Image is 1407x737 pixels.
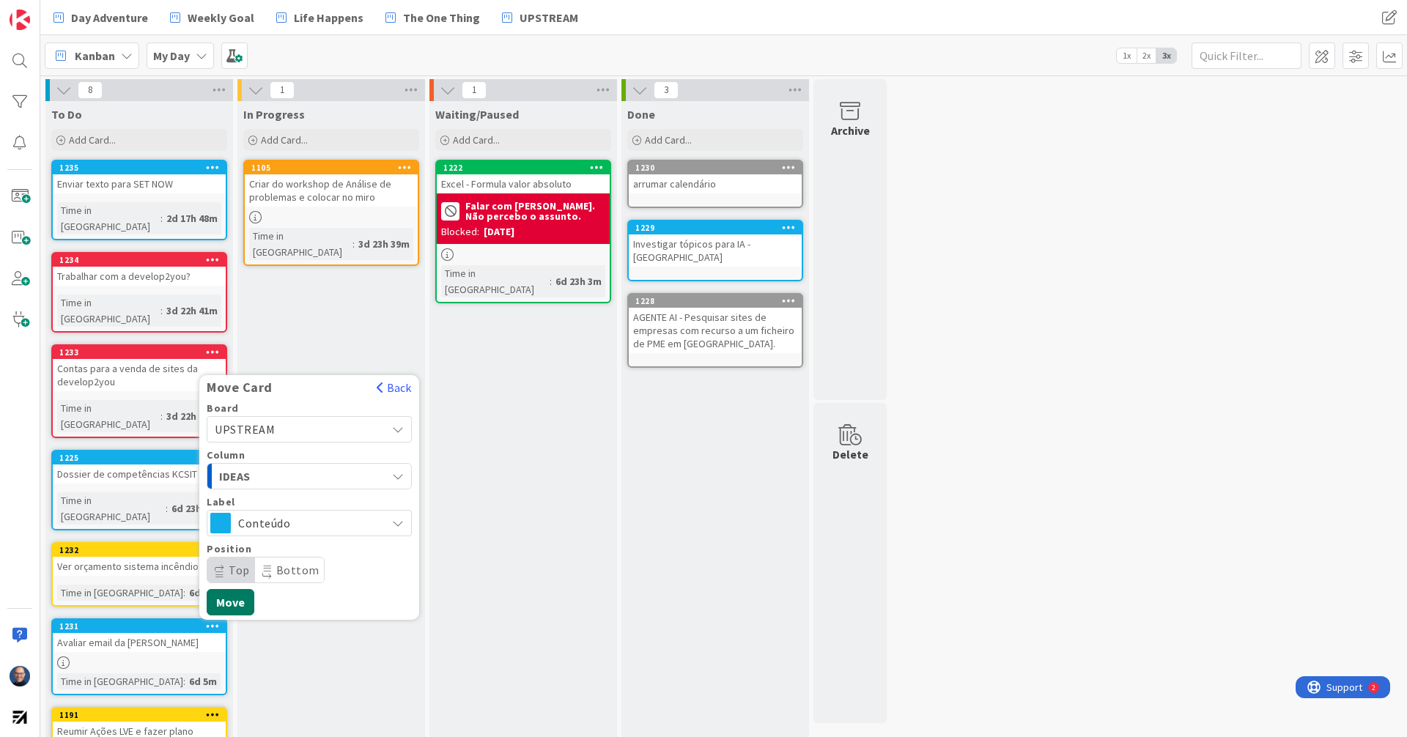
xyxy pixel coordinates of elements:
span: Add Card... [261,133,308,147]
div: 1228 [635,296,802,306]
div: Time in [GEOGRAPHIC_DATA] [249,228,352,260]
span: In Progress [243,107,305,122]
a: 1228AGENTE AI - Pesquisar sites de empresas com recurso a um ficheiro de PME em [GEOGRAPHIC_DATA]. [627,293,803,368]
div: 1191 [59,710,226,720]
div: 1231Move CardBackBoardUPSTREAMColumnIDEASLabelConteúdoPositionTopBottomMove [53,620,226,633]
span: Weekly Goal [188,9,254,26]
a: 1235Enviar texto para SET NOWTime in [GEOGRAPHIC_DATA]:2d 17h 48m [51,160,227,240]
div: 1230 [629,161,802,174]
span: 1 [270,81,295,99]
span: Move Card [199,380,280,395]
span: To Do [51,107,82,122]
span: 1 [462,81,487,99]
span: Waiting/Paused [435,107,519,122]
a: Day Adventure [45,4,157,31]
div: Archive [831,122,870,139]
div: 1230 [635,163,802,173]
div: 1235 [59,163,226,173]
a: The One Thing [377,4,489,31]
a: 1234Trabalhar com a develop2you?Time in [GEOGRAPHIC_DATA]:3d 22h 41m [51,252,227,333]
a: 1225Dossier de competências KCSITTime in [GEOGRAPHIC_DATA]:6d 23h 2m [51,450,227,530]
div: 1225 [53,451,226,464]
div: Time in [GEOGRAPHIC_DATA] [57,202,160,234]
span: Position [207,544,251,554]
a: Life Happens [267,4,372,31]
div: 1234Trabalhar com a develop2you? [53,253,226,286]
div: 1228AGENTE AI - Pesquisar sites de empresas com recurso a um ficheiro de PME em [GEOGRAPHIC_DATA]. [629,295,802,353]
div: 1235Enviar texto para SET NOW [53,161,226,193]
div: [DATE] [484,224,514,240]
a: 1232Ver orçamento sistema incêndioTime in [GEOGRAPHIC_DATA]:6d 4m [51,542,227,607]
div: 1222 [437,161,610,174]
div: 1233 [53,346,226,359]
div: Criar do workshop de Análise de problemas e colocar no miro [245,174,418,207]
span: Top [229,563,250,577]
div: Time in [GEOGRAPHIC_DATA] [57,673,183,689]
span: The One Thing [403,9,480,26]
div: Time in [GEOGRAPHIC_DATA] [57,492,166,525]
img: avatar [10,707,30,727]
div: 1231 [59,621,226,632]
button: Back [376,379,412,396]
span: 3x [1156,48,1176,63]
span: Support [31,2,67,20]
span: : [166,500,168,516]
span: 1x [1117,48,1137,63]
div: 1229 [629,221,802,234]
div: 1225Dossier de competências KCSIT [53,451,226,484]
div: Time in [GEOGRAPHIC_DATA] [57,400,160,432]
div: 1191 [53,708,226,722]
div: Trabalhar com a develop2you? [53,267,226,286]
div: 6d 5m [185,673,221,689]
div: Blocked: [441,224,479,240]
div: 1105Criar do workshop de Análise de problemas e colocar no miro [245,161,418,207]
div: 1233 [59,347,226,358]
span: UPSTREAM [215,422,275,437]
div: 1233Contas para a venda de sites da develop2you [53,346,226,391]
span: Day Adventure [71,9,148,26]
span: Kanban [75,47,115,64]
span: IDEAS [219,467,329,486]
div: 1229 [635,223,802,233]
span: Life Happens [294,9,363,26]
span: Bottom [276,563,320,577]
span: UPSTREAM [520,9,578,26]
div: Investigar tópicos para IA - [GEOGRAPHIC_DATA] [629,234,802,267]
div: 1225 [59,453,226,463]
div: Time in [GEOGRAPHIC_DATA] [57,585,183,601]
img: Visit kanbanzone.com [10,10,30,30]
span: 8 [78,81,103,99]
span: Add Card... [453,133,500,147]
span: Add Card... [645,133,692,147]
div: 3d 23h 39m [355,236,413,252]
span: : [550,273,552,289]
span: Conteúdo [238,513,379,533]
div: 1229Investigar tópicos para IA - [GEOGRAPHIC_DATA] [629,221,802,267]
a: 1105Criar do workshop de Análise de problemas e colocar no miroTime in [GEOGRAPHIC_DATA]:3d 23h 39m [243,160,419,266]
div: Avaliar email da [PERSON_NAME] [53,633,226,652]
div: 2 [76,6,80,18]
span: Add Card... [69,133,116,147]
span: Done [627,107,655,122]
a: UPSTREAM [493,4,587,31]
div: 3d 22h 41m [163,303,221,319]
div: 1234 [53,253,226,267]
div: 1222 [443,163,610,173]
div: 1232 [53,544,226,557]
div: 1232 [59,545,226,555]
span: : [160,210,163,226]
div: Delete [832,445,868,463]
div: Contas para a venda de sites da develop2you [53,359,226,391]
div: Ver orçamento sistema incêndio [53,557,226,576]
div: 1232Ver orçamento sistema incêndio [53,544,226,576]
span: : [183,585,185,601]
a: 1233Contas para a venda de sites da develop2youTime in [GEOGRAPHIC_DATA]:3d 22h 42m [51,344,227,438]
div: 1235 [53,161,226,174]
div: Dossier de competências KCSIT [53,464,226,484]
div: 6d 23h 3m [552,273,605,289]
div: 1228 [629,295,802,308]
div: 1105 [251,163,418,173]
span: : [160,408,163,424]
div: AGENTE AI - Pesquisar sites de empresas com recurso a um ficheiro de PME em [GEOGRAPHIC_DATA]. [629,308,802,353]
span: : [183,673,185,689]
